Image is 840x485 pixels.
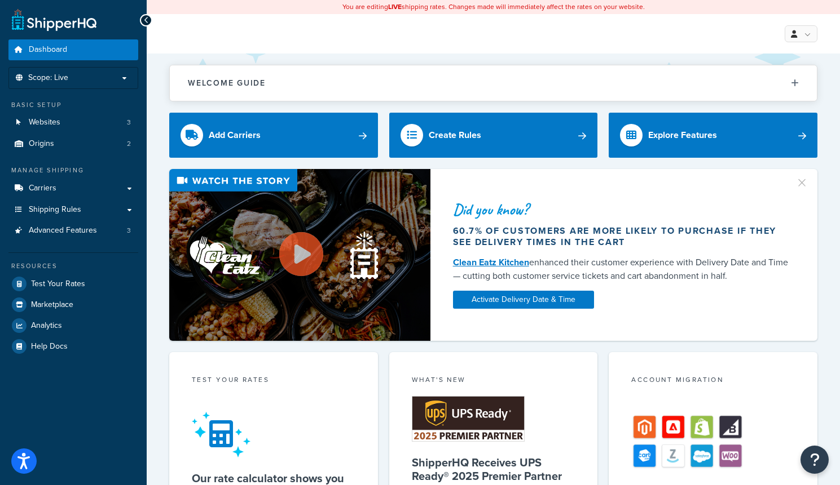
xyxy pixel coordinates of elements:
span: Analytics [31,321,62,331]
a: Marketplace [8,295,138,315]
div: Manage Shipping [8,166,138,175]
span: Origins [29,139,54,149]
div: Basic Setup [8,100,138,110]
span: Dashboard [29,45,67,55]
span: Shipping Rules [29,205,81,215]
span: Help Docs [31,342,68,351]
a: Analytics [8,315,138,336]
div: Explore Features [648,127,717,143]
span: Carriers [29,184,56,193]
a: Clean Eatz Kitchen [453,256,529,269]
div: enhanced their customer experience with Delivery Date and Time — cutting both customer service ti... [453,256,790,283]
div: Test your rates [192,375,355,388]
span: 2 [127,139,131,149]
a: Activate Delivery Date & Time [453,291,594,309]
a: Test Your Rates [8,274,138,294]
button: Welcome Guide [170,65,817,101]
span: Test Your Rates [31,279,85,289]
h2: Welcome Guide [188,79,266,87]
a: Websites3 [8,112,138,133]
div: Add Carriers [209,127,261,143]
a: Explore Features [609,113,817,158]
a: Create Rules [389,113,598,158]
li: Origins [8,134,138,154]
li: Advanced Features [8,220,138,241]
b: LIVE [388,2,402,12]
a: Advanced Features3 [8,220,138,241]
span: Advanced Features [29,226,97,235]
div: Did you know? [453,202,790,217]
li: Websites [8,112,138,133]
img: Video thumbnail [169,169,430,341]
div: Account Migration [631,375,795,388]
span: Marketplace [31,300,73,310]
button: Open Resource Center [801,446,829,474]
a: Dashboard [8,39,138,60]
div: 60.7% of customers are more likely to purchase if they see delivery times in the cart [453,225,790,248]
span: 3 [127,118,131,127]
div: Create Rules [429,127,481,143]
span: 3 [127,226,131,235]
a: Origins2 [8,134,138,154]
span: Websites [29,118,60,127]
div: What's New [412,375,575,388]
a: Help Docs [8,336,138,357]
a: Shipping Rules [8,199,138,220]
a: Carriers [8,178,138,199]
div: Resources [8,261,138,271]
a: Add Carriers [169,113,378,158]
span: Scope: Live [28,73,68,83]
